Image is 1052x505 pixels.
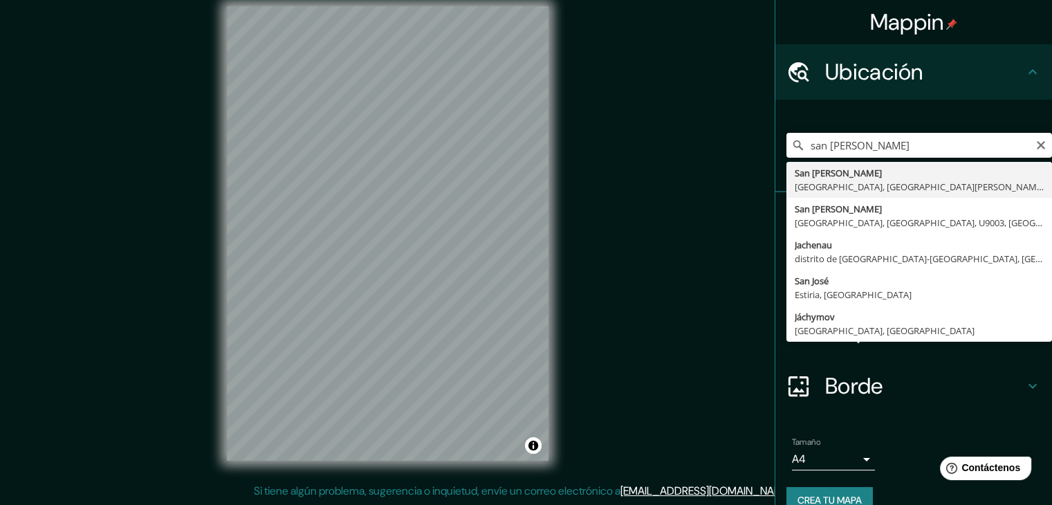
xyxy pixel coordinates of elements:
[795,324,975,337] font: [GEOGRAPHIC_DATA], [GEOGRAPHIC_DATA]
[795,311,835,323] font: Jáchymov
[525,437,542,454] button: Activar o desactivar atribución
[775,192,1052,248] div: Patas
[929,451,1037,490] iframe: Lanzador de widgets de ayuda
[775,44,1052,100] div: Ubicación
[254,484,620,498] font: Si tiene algún problema, sugerencia o inquietud, envíe un correo electrónico a
[620,484,791,498] a: [EMAIL_ADDRESS][DOMAIN_NAME]
[870,8,944,37] font: Mappin
[227,6,548,461] canvas: Mapa
[775,303,1052,358] div: Disposición
[1035,138,1046,151] button: Claro
[825,371,883,401] font: Borde
[795,275,829,287] font: San José
[792,437,820,448] font: Tamaño
[825,57,923,86] font: Ubicación
[792,452,806,466] font: A4
[795,203,882,215] font: San [PERSON_NAME]
[795,239,832,251] font: Jachenau
[795,288,912,301] font: Estiria, [GEOGRAPHIC_DATA]
[775,358,1052,414] div: Borde
[775,248,1052,303] div: Estilo
[795,167,882,179] font: San [PERSON_NAME]
[792,448,875,470] div: A4
[946,19,957,30] img: pin-icon.png
[786,133,1052,158] input: Elige tu ciudad o zona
